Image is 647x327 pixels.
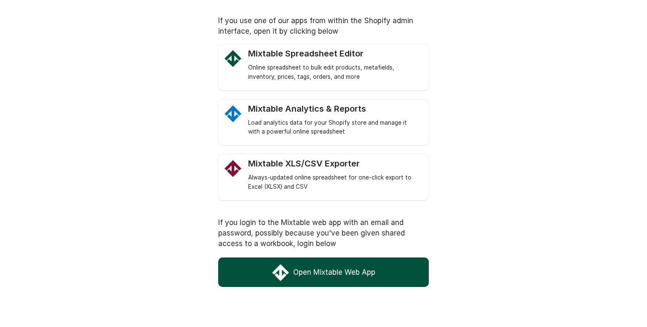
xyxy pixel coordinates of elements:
[248,48,420,82] a: Mixtable Spreadsheet Editor Logo Mixtable Spreadsheet Editor Online spreadsheet to bulk edit prod...
[248,173,420,192] div: Always-updated online spreadsheet for one-click export to Excel (XLSX) and CSV
[248,158,420,169] div: Mixtable XLS/CSV Exporter
[248,118,420,137] div: Load analytics data for your Shopify store and manage it with a powerful online spreadsheet
[248,104,420,114] div: Mixtable Analytics & Reports
[225,160,241,177] img: Mixtable Excel and CSV Exporter app Logo
[218,217,429,249] p: If you login to the Mixtable web app with an email and password, possibly because you've been giv...
[272,264,289,281] img: Mixtable Web App
[218,257,429,287] a: Open Mixtable Web App
[218,16,429,37] p: If you use one of our apps from within the Shopify admin interface, open it by clicking below
[248,104,420,137] a: Mixtable Analytics Mixtable Analytics & Reports Load analytics data for your Shopify store and ma...
[225,105,241,122] img: Mixtable Analytics
[248,158,420,192] a: Mixtable Excel and CSV Exporter app Logo Mixtable XLS/CSV Exporter Always-updated online spreadsh...
[248,63,420,82] div: Online spreadsheet to bulk edit products, metafields, inventory, prices, tags, orders, and more
[248,48,420,59] div: Mixtable Spreadsheet Editor
[225,50,241,67] img: Mixtable Spreadsheet Editor Logo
